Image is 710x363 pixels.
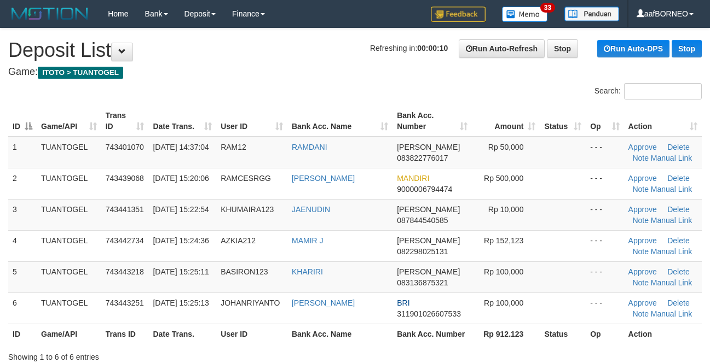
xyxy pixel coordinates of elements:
td: 1 [8,137,37,168]
td: TUANTOGEL [37,137,101,168]
th: Bank Acc. Name [287,324,392,344]
th: Amount: activate to sort column ascending [472,106,540,137]
a: Delete [667,174,689,183]
th: ID: activate to sort column descending [8,106,37,137]
span: [DATE] 15:24:36 [153,236,209,245]
th: Game/API: activate to sort column ascending [37,106,101,137]
th: Status [540,324,586,344]
a: Approve [628,267,657,276]
td: 4 [8,230,37,261]
a: Stop [672,40,702,57]
td: TUANTOGEL [37,261,101,292]
td: 3 [8,199,37,230]
span: Copy 082298025131 to clipboard [397,247,448,256]
a: Delete [667,298,689,307]
span: Refreshing in: [370,44,448,52]
img: Feedback.jpg [431,7,486,22]
a: Manual Link [651,247,692,256]
h4: Game: [8,67,702,78]
td: - - - [586,199,624,230]
span: 743442734 [106,236,144,245]
strong: 00:00:10 [417,44,448,52]
th: Bank Acc. Number [392,324,471,344]
th: User ID [216,324,287,344]
span: Rp 500,000 [484,174,523,183]
span: ITOTO > TUANTOGEL [38,67,123,79]
th: User ID: activate to sort column ascending [216,106,287,137]
span: [DATE] 14:37:04 [153,143,209,151]
td: TUANTOGEL [37,230,101,261]
td: - - - [586,261,624,292]
a: MAMIR J [292,236,324,245]
td: - - - [586,137,624,168]
span: MANDIRI [397,174,429,183]
a: [PERSON_NAME] [292,174,355,183]
span: 743443218 [106,267,144,276]
a: Run Auto-DPS [597,40,669,57]
th: ID [8,324,37,344]
td: - - - [586,168,624,199]
span: Copy 083822776017 to clipboard [397,154,448,162]
span: Copy 311901026607533 to clipboard [397,309,461,318]
th: Trans ID [101,324,149,344]
th: Status: activate to sort column ascending [540,106,586,137]
span: BRI [397,298,409,307]
img: MOTION_logo.png [8,5,91,22]
th: Op: activate to sort column ascending [586,106,624,137]
div: Showing 1 to 6 of 6 entries [8,347,287,362]
input: Search: [624,83,702,99]
span: [PERSON_NAME] [397,267,460,276]
th: Date Trans.: activate to sort column ascending [148,106,216,137]
th: Date Trans. [148,324,216,344]
span: Rp 100,000 [484,267,523,276]
th: Bank Acc. Number: activate to sort column ascending [392,106,471,137]
img: panduan.png [564,7,619,21]
span: 743401070 [106,143,144,151]
a: Note [632,216,649,225]
th: Bank Acc. Name: activate to sort column ascending [287,106,392,137]
span: Copy 087844540585 to clipboard [397,216,448,225]
td: TUANTOGEL [37,292,101,324]
a: [PERSON_NAME] [292,298,355,307]
a: Approve [628,298,657,307]
a: Approve [628,174,657,183]
a: Note [632,309,649,318]
a: Approve [628,143,657,151]
span: BASIRON123 [221,267,268,276]
a: Manual Link [651,309,692,318]
span: Rp 10,000 [488,205,524,214]
a: Run Auto-Refresh [459,39,545,58]
a: Manual Link [651,278,692,287]
span: [DATE] 15:25:13 [153,298,209,307]
th: Trans ID: activate to sort column ascending [101,106,149,137]
th: Action: activate to sort column ascending [624,106,702,137]
a: Delete [667,267,689,276]
a: Note [632,247,649,256]
td: 5 [8,261,37,292]
span: [DATE] 15:25:11 [153,267,209,276]
a: Delete [667,236,689,245]
span: AZKIA212 [221,236,256,245]
th: Op [586,324,624,344]
label: Search: [594,83,702,99]
span: [DATE] 15:22:54 [153,205,209,214]
a: KHARIRI [292,267,323,276]
span: RAMCESRGG [221,174,271,183]
span: [PERSON_NAME] [397,236,460,245]
td: 6 [8,292,37,324]
span: 743441351 [106,205,144,214]
th: Rp 912.123 [472,324,540,344]
a: Manual Link [651,154,692,162]
th: Action [624,324,702,344]
a: Approve [628,236,657,245]
a: Approve [628,205,657,214]
a: Delete [667,143,689,151]
span: Rp 50,000 [488,143,524,151]
td: - - - [586,292,624,324]
a: Note [632,154,649,162]
span: [PERSON_NAME] [397,205,460,214]
a: JAENUDIN [292,205,330,214]
span: 33 [540,3,555,13]
span: [DATE] 15:20:06 [153,174,209,183]
h1: Deposit List [8,39,702,61]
